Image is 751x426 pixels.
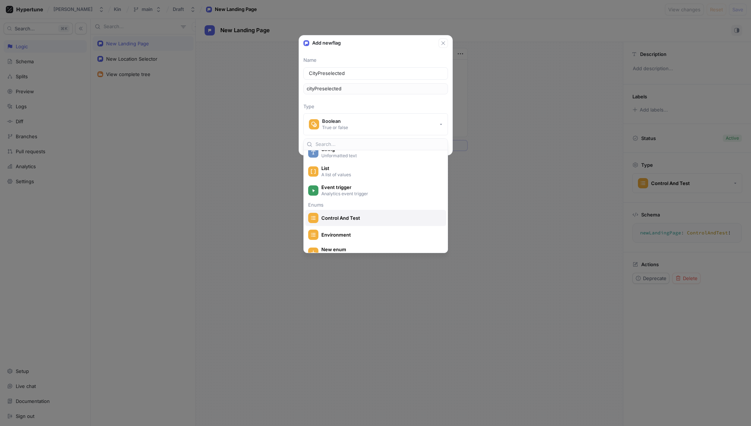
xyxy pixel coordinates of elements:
[321,165,440,171] span: List
[321,246,440,253] span: New enum
[312,39,341,47] p: Add new flag
[303,57,448,64] p: Name
[315,141,445,148] input: Search...
[321,152,438,159] p: Unformatted text
[305,203,446,207] div: Enums
[321,215,440,221] span: Control And Test
[303,103,448,110] p: Type
[321,232,440,238] span: Environment
[321,191,438,197] p: Analytics event trigger
[321,184,440,191] span: Event trigger
[321,171,438,178] p: A list of values
[309,70,442,77] input: Enter a name for this flag
[322,124,348,131] div: True or false
[303,113,448,135] button: BooleanTrue or false
[322,118,348,124] div: Boolean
